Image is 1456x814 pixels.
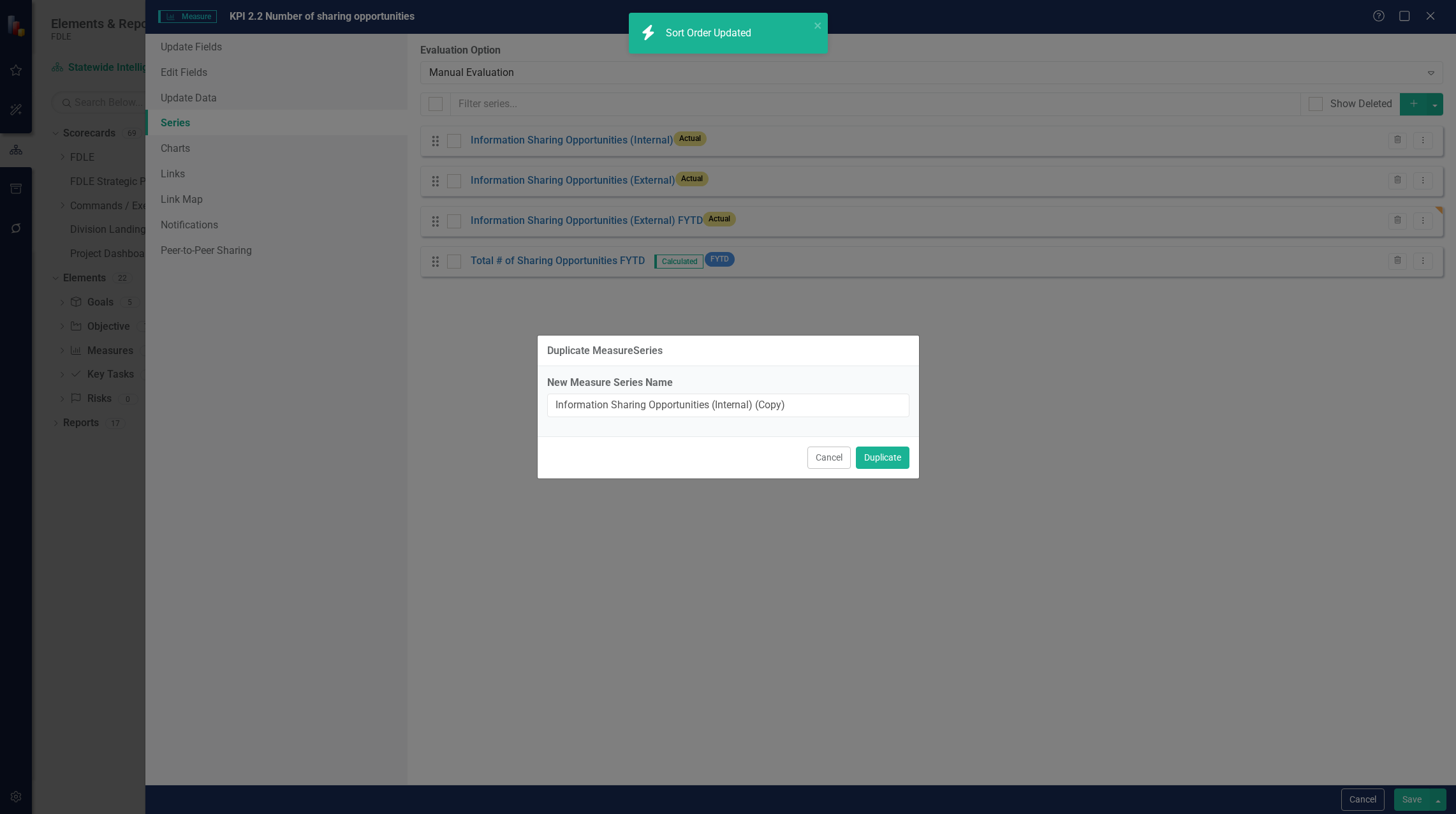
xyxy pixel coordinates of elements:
[547,376,909,390] label: New Measure Series Name
[547,394,909,417] input: Name
[807,447,851,469] button: Cancel
[666,26,754,41] div: Sort Order Updated
[856,447,909,469] button: Duplicate
[547,345,663,357] div: Duplicate MeasureSeries
[814,18,823,33] button: close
